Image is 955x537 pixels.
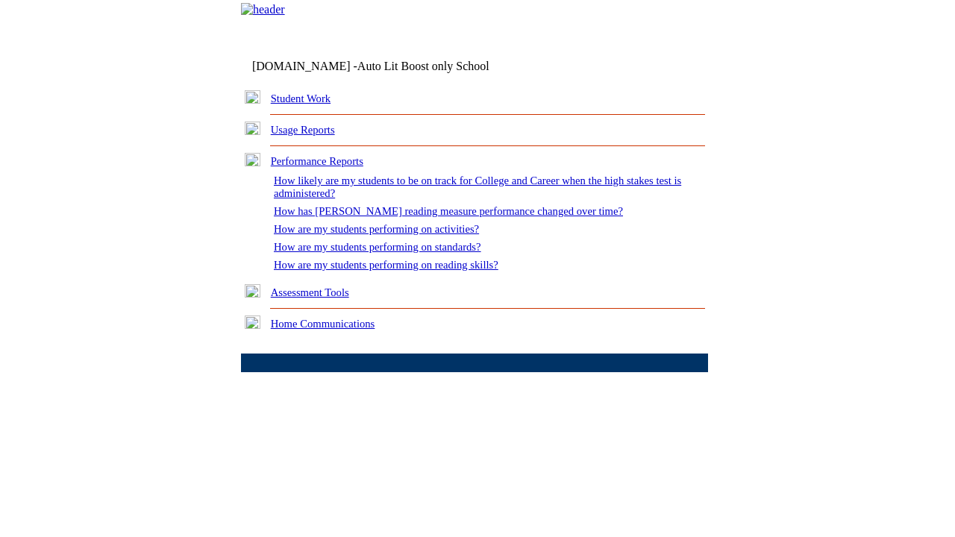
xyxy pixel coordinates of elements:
img: plus.gif [245,90,260,104]
nobr: Auto Lit Boost only School [357,60,489,72]
img: plus.gif [245,122,260,135]
img: header [241,3,285,16]
img: plus.gif [245,315,260,329]
img: plus.gif [245,284,260,298]
img: minus.gif [245,153,260,166]
a: How has [PERSON_NAME] reading measure performance changed over time? [274,205,623,217]
a: How are my students performing on reading skills? [274,259,498,271]
a: Performance Reports [271,155,363,167]
a: How are my students performing on standards? [274,241,481,253]
a: Usage Reports [271,124,335,136]
a: How are my students performing on activities? [274,223,479,235]
a: Student Work [271,92,331,104]
a: Home Communications [271,318,375,330]
a: How likely are my students to be on track for College and Career when the high stakes test is adm... [274,175,681,199]
a: Assessment Tools [271,286,349,298]
td: [DOMAIN_NAME] - [252,60,527,73]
